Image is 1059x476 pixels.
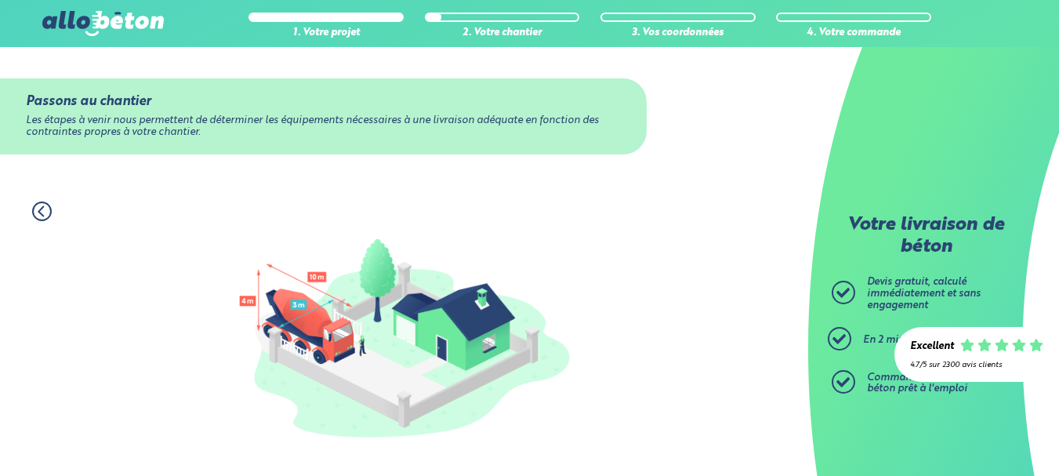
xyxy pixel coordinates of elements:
div: 2. Votre chantier [425,27,580,39]
div: 3. Vos coordonnées [600,27,756,39]
span: Devis gratuit, calculé immédiatement et sans engagement [867,277,981,310]
div: 1. Votre projet [248,27,404,39]
div: 4. Votre commande [776,27,931,39]
iframe: Help widget launcher [919,415,1042,459]
span: En 2 minutes top chrono [863,335,980,345]
div: Les étapes à venir nous permettent de déterminer les équipements nécessaires à une livraison adéq... [26,115,621,138]
div: Excellent [910,341,954,353]
div: 4.7/5 sur 2300 avis clients [910,361,1043,369]
div: Passons au chantier [26,94,621,109]
p: Votre livraison de béton [836,215,1016,258]
img: allobéton [42,11,163,36]
span: Commandez ensuite votre béton prêt à l'emploi [867,372,992,394]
